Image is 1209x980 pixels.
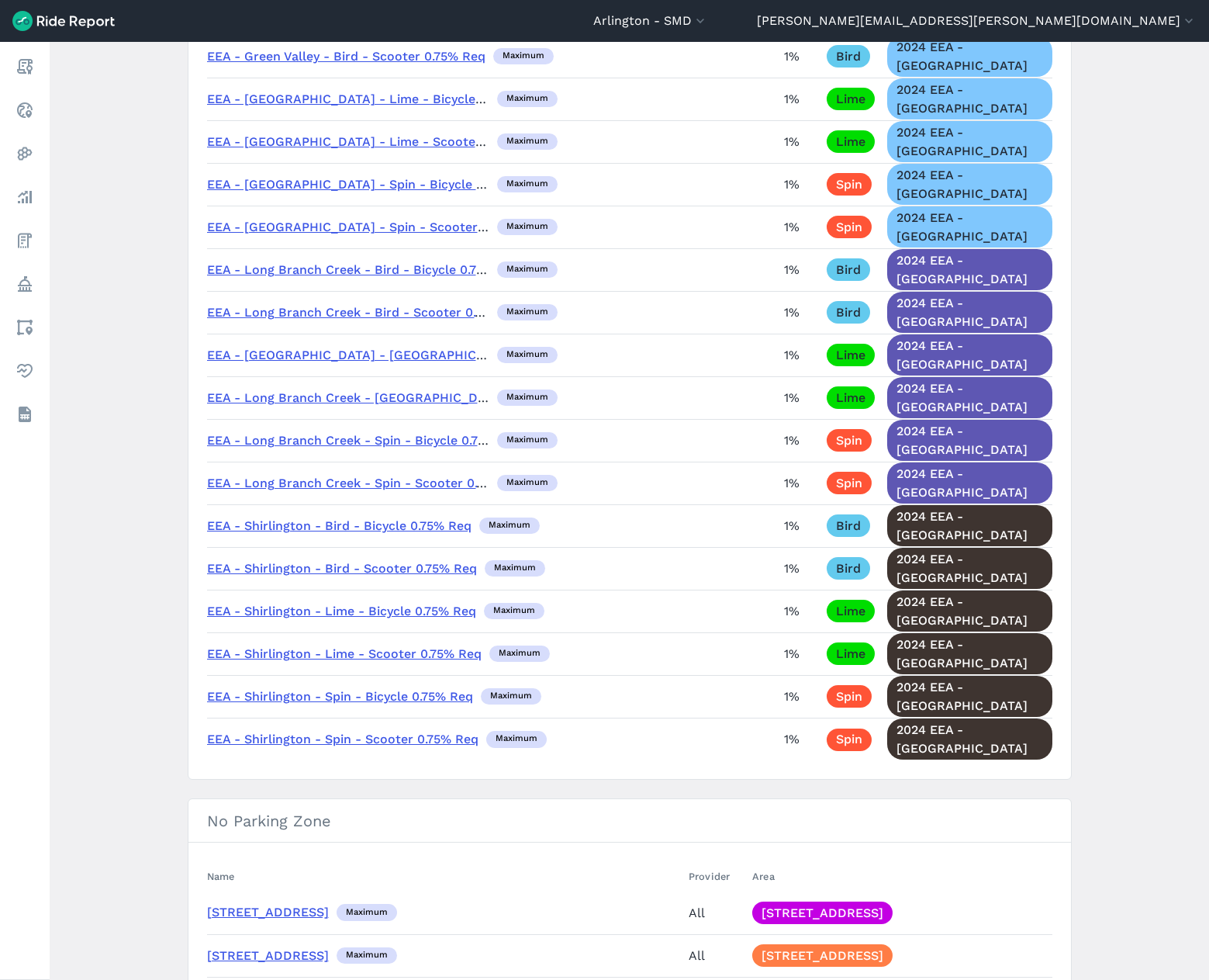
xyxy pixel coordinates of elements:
[337,904,397,921] div: maximum
[827,173,872,196] a: Spin
[827,301,870,324] a: Bird
[778,334,821,376] td: 1%
[887,590,1052,632] a: 2024 EEA - [GEOGRAPHIC_DATA]
[207,262,521,277] a: EEA - Long Branch Creek - Bird - Bicycle 0.75% Req
[827,472,872,494] a: Spin
[207,92,541,106] a: EEA - [GEOGRAPHIC_DATA] - Lime - Bicycle 0.75% Req
[778,632,821,675] td: 1%
[827,429,872,452] a: Spin
[593,12,708,30] button: Arlington - SMD
[778,718,821,760] td: 1%
[827,557,870,580] a: Bird
[827,729,872,751] a: Spin
[207,518,472,533] a: EEA - Shirlington - Bird - Bicycle 0.75% Req
[207,220,543,234] a: EEA - [GEOGRAPHIC_DATA] - Spin - Scooter 0.75% Req
[778,547,821,590] td: 1%
[827,45,870,68] a: Bird
[778,163,821,206] td: 1%
[827,130,875,153] a: Lime
[827,88,875,110] a: Lime
[887,121,1052,162] a: 2024 EEA - [GEOGRAPHIC_DATA]
[207,689,473,704] a: EEA - Shirlington - Spin - Bicycle 0.75% Req
[778,248,821,291] td: 1%
[11,357,39,385] a: Health
[207,948,329,963] a: [STREET_ADDRESS]
[778,120,821,163] td: 1%
[887,548,1052,589] a: 2024 EEA - [GEOGRAPHIC_DATA]
[479,518,540,535] div: maximum
[689,944,740,967] div: All
[11,270,39,298] a: Policy
[11,400,39,428] a: Datasets
[481,688,541,705] div: maximum
[887,334,1052,376] a: 2024 EEA - [GEOGRAPHIC_DATA]
[493,48,554,65] div: maximum
[682,861,746,892] th: Provider
[887,164,1052,205] a: 2024 EEA - [GEOGRAPHIC_DATA]
[887,36,1052,77] a: 2024 EEA - [GEOGRAPHIC_DATA]
[887,676,1052,717] a: 2024 EEA - [GEOGRAPHIC_DATA]
[778,675,821,718] td: 1%
[207,604,476,618] a: EEA - Shirlington - Lime - Bicycle 0.75% Req
[778,590,821,632] td: 1%
[207,177,537,192] a: EEA - [GEOGRAPHIC_DATA] - Spin - Bicycle 0.75% Req
[778,376,821,419] td: 1%
[827,216,872,238] a: Spin
[486,731,547,748] div: maximum
[887,719,1052,760] a: 2024 EEA - [GEOGRAPHIC_DATA]
[207,134,546,149] a: EEA - [GEOGRAPHIC_DATA] - Lime - Scooter 0.75% Req
[887,462,1052,504] a: 2024 EEA - [GEOGRAPHIC_DATA]
[752,902,893,924] a: [STREET_ADDRESS]
[207,433,523,448] a: EEA - Long Branch Creek - Spin - Bicycle 0.75% Req
[887,78,1052,119] a: 2024 EEA - [GEOGRAPHIC_DATA]
[497,261,558,279] div: maximum
[497,219,558,236] div: maximum
[11,140,39,168] a: Heatmaps
[887,206,1052,248] a: 2024 EEA - [GEOGRAPHIC_DATA]
[887,420,1052,461] a: 2024 EEA - [GEOGRAPHIC_DATA]
[689,902,740,924] div: All
[497,133,558,151] div: maximum
[497,432,558,449] div: maximum
[778,35,821,78] td: 1%
[11,183,39,211] a: Analyze
[497,390,558,407] div: maximum
[11,313,39,341] a: Areas
[778,419,821,462] td: 1%
[746,861,1052,892] th: Area
[11,96,39,124] a: Realtime
[207,49,485,64] a: EEA - Green Valley - Bird - Scooter 0.75% Req
[887,249,1052,290] a: 2024 EEA - [GEOGRAPHIC_DATA]
[887,505,1052,546] a: 2024 EEA - [GEOGRAPHIC_DATA]
[827,258,870,281] a: Bird
[497,475,558,492] div: maximum
[188,799,1071,843] h3: No Parking Zone
[778,462,821,504] td: 1%
[207,732,478,746] a: EEA - Shirlington - Spin - Scooter 0.75% Req
[497,347,558,364] div: maximum
[887,292,1052,333] a: 2024 EEA - [GEOGRAPHIC_DATA]
[887,377,1052,418] a: 2024 EEA - [GEOGRAPHIC_DATA]
[827,386,875,409] a: Lime
[497,176,558,193] div: maximum
[207,348,642,362] a: EEA - [GEOGRAPHIC_DATA] - [GEOGRAPHIC_DATA] - Bicycle 0.75% Req
[827,642,875,665] a: Lime
[778,504,821,547] td: 1%
[497,91,558,108] div: maximum
[484,603,544,620] div: maximum
[827,514,870,537] a: Bird
[827,685,872,708] a: Spin
[207,305,527,320] a: EEA - Long Branch Creek - Bird - Scooter 0.75% Req
[207,646,482,661] a: EEA - Shirlington - Lime - Scooter 0.75% Req
[485,560,545,577] div: maximum
[207,390,633,405] a: EEA - Long Branch Creek - [GEOGRAPHIC_DATA] - Scooter 0.75% Req
[12,11,115,31] img: Ride Report
[778,291,821,334] td: 1%
[207,476,528,490] a: EEA - Long Branch Creek - Spin - Scooter 0.75% Req
[778,78,821,120] td: 1%
[827,600,875,622] a: Lime
[11,227,39,255] a: Fees
[778,206,821,248] td: 1%
[827,344,875,366] a: Lime
[757,12,1197,30] button: [PERSON_NAME][EMAIL_ADDRESS][PERSON_NAME][DOMAIN_NAME]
